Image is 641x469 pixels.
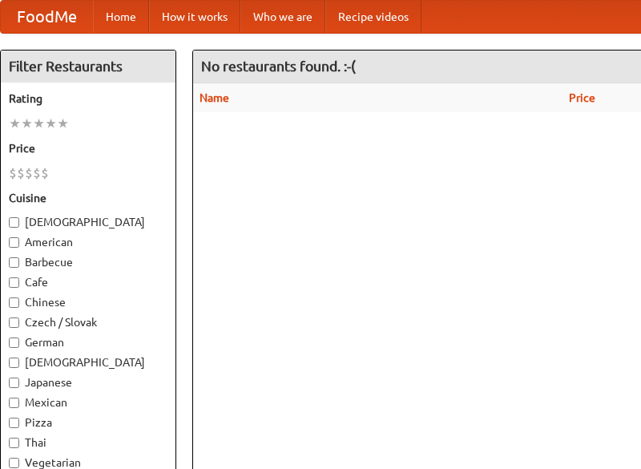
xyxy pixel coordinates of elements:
h4: Filter Restaurants [1,51,175,83]
input: Thai [9,438,19,448]
input: German [9,338,19,348]
input: [DEMOGRAPHIC_DATA] [9,358,19,368]
li: ★ [45,115,57,132]
label: Czech / Slovak [9,314,167,330]
li: $ [17,164,25,182]
input: Pizza [9,418,19,428]
a: Home [93,1,149,33]
input: Barbecue [9,257,19,268]
input: Czech / Slovak [9,317,19,328]
input: Vegetarian [9,458,19,468]
label: Cafe [9,274,167,290]
a: Who we are [240,1,325,33]
label: [DEMOGRAPHIC_DATA] [9,354,167,370]
input: Japanese [9,378,19,388]
li: ★ [21,115,33,132]
label: German [9,334,167,350]
li: $ [9,164,17,182]
a: Name [200,91,229,104]
li: ★ [57,115,69,132]
label: Mexican [9,394,167,410]
li: $ [25,164,33,182]
label: [DEMOGRAPHIC_DATA] [9,214,167,230]
li: ★ [33,115,45,132]
label: Chinese [9,294,167,310]
input: Cafe [9,277,19,288]
label: Japanese [9,374,167,390]
label: American [9,234,167,250]
input: Mexican [9,398,19,408]
li: $ [41,164,49,182]
label: Barbecue [9,254,167,270]
a: Recipe videos [325,1,421,33]
input: American [9,237,19,248]
a: How it works [149,1,240,33]
li: ★ [9,115,21,132]
h5: Cuisine [9,190,167,206]
label: Pizza [9,414,167,431]
input: Chinese [9,297,19,308]
label: Thai [9,435,167,451]
a: FoodMe [1,1,93,33]
a: Price [569,91,595,104]
input: [DEMOGRAPHIC_DATA] [9,217,19,228]
h5: Rating [9,91,167,107]
h5: Price [9,140,167,156]
li: $ [33,164,41,182]
ng-pluralize: No restaurants found. :-( [201,59,356,74]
